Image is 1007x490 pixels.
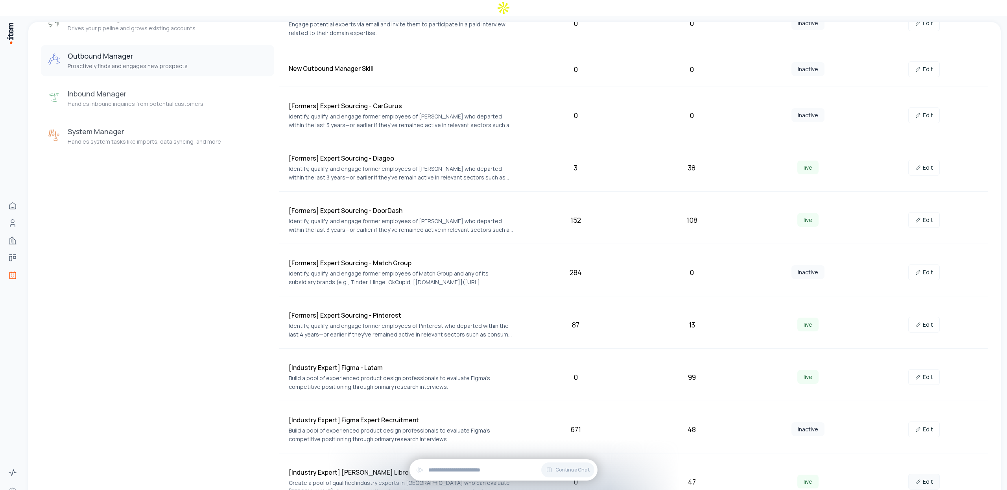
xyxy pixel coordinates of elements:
img: Outbound Manager [47,53,61,67]
a: Edit [908,317,940,333]
img: Item Brain Logo [6,22,14,44]
a: Edit [908,212,940,228]
a: Activity [5,465,20,481]
h4: [Formers] Expert Sourcing - CarGurus [289,101,515,111]
span: live [797,161,819,174]
div: Continue Chat [409,459,598,481]
span: live [797,213,819,227]
div: 0 [637,267,747,278]
a: Edit [908,422,940,437]
p: Identify, qualify, and engage former employees of [PERSON_NAME] who departed within the last 3 ye... [289,217,515,234]
span: inactive [791,265,824,279]
a: Edit [908,107,940,123]
span: live [797,475,819,488]
p: Identify, qualify, and engage former employees of [PERSON_NAME] who departed within the last 3 ye... [289,165,515,182]
div: 13 [637,319,747,330]
button: Continue Chat [541,462,594,477]
div: 48 [637,424,747,435]
span: inactive [791,108,824,122]
a: Companies [5,233,20,248]
span: inactive [791,422,824,436]
h4: [Formers] Expert Sourcing - Match Group [289,258,515,268]
img: System Manager [47,128,61,142]
img: Inbound Manager [47,91,61,105]
div: 0 [637,110,747,121]
button: Outbound ManagerOutbound ManagerProactively finds and engages new prospects [41,45,274,76]
h3: Outbound Manager [68,51,188,61]
p: Drives your pipeline and grows existing accounts [68,24,195,32]
div: 3 [521,162,631,173]
h3: Inbound Manager [68,89,203,98]
a: Edit [908,61,940,77]
p: Identify, qualify, and engage former employees of [PERSON_NAME] who departed within the last 3 ye... [289,112,515,129]
p: Build a pool of experienced product design professionals to evaluate Figma's competitive position... [289,426,515,444]
h4: [Formers] Expert Sourcing - Diageo [289,153,515,163]
span: live [797,370,819,384]
a: Edit [908,369,940,385]
div: 0 [521,372,631,383]
div: 284 [521,267,631,278]
a: Edit [908,160,940,176]
div: 99 [637,372,747,383]
button: System ManagerSystem ManagerHandles system tasks like imports, data syncing, and more [41,120,274,152]
button: Account ManagerAccount ManagerDrives your pipeline and grows existing accounts [41,7,274,39]
div: 671 [521,424,631,435]
h3: System Manager [68,127,221,136]
p: Build a pool of experienced product design professionals to evaluate Figma's competitive position... [289,374,515,391]
span: inactive [791,62,824,76]
a: Agents [5,267,20,283]
div: 47 [637,476,747,487]
span: live [797,318,819,331]
span: Continue Chat [555,467,590,473]
div: 38 [637,162,747,173]
p: Engage potential experts via email and invite them to participate in a paid interview related to ... [289,20,515,37]
h4: [Industry Expert] Figma - Latam [289,363,515,372]
a: Deals [5,250,20,266]
p: Handles inbound inquiries from potential customers [68,100,203,108]
div: 87 [521,319,631,330]
p: Handles system tasks like imports, data syncing, and more [68,138,221,146]
a: Home [5,198,20,214]
h4: [Industry Expert] [PERSON_NAME] Libre - Latam [289,468,515,477]
p: Identify, qualify, and engage former employees of Match Group and any of its subsidiary brands (e... [289,269,515,287]
h4: [Industry Expert] Figma Expert Recruitment [289,415,515,425]
h4: [Formers] Expert Sourcing - Pinterest [289,311,515,320]
img: Account Manager [47,15,61,29]
div: 0 [521,18,631,29]
a: Edit [908,15,940,31]
div: 0 [521,110,631,121]
div: 108 [637,214,747,226]
div: 0 [637,64,747,75]
a: People [5,215,20,231]
div: 0 [521,64,631,75]
a: Edit [908,474,940,490]
span: inactive [791,16,824,30]
div: 152 [521,214,631,226]
p: Identify, qualify, and engage former employees of Pinterest who departed within the last 4 years—... [289,322,515,339]
p: Proactively finds and engages new prospects [68,62,188,70]
div: 0 [521,476,631,487]
h4: [Formers] Expert Sourcing - DoorDash [289,206,515,215]
div: 0 [637,18,747,29]
h4: New Outbound Manager Skill [289,64,515,73]
a: Edit [908,264,940,280]
button: Inbound ManagerInbound ManagerHandles inbound inquiries from potential customers [41,83,274,114]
